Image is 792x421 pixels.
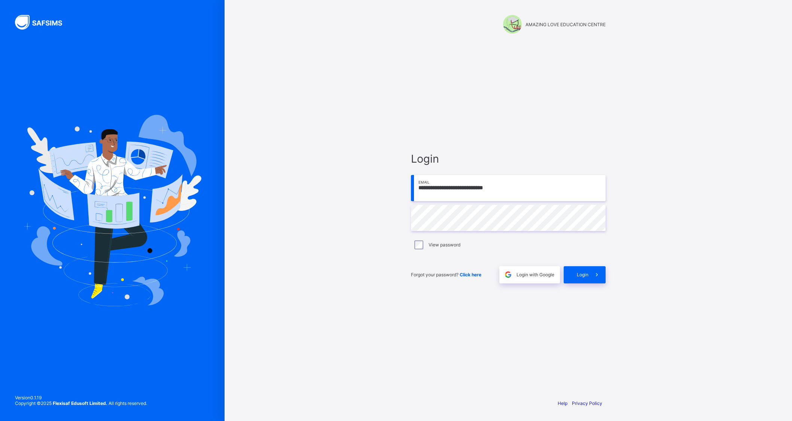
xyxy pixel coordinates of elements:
[15,400,147,406] span: Copyright © 2025 All rights reserved.
[526,22,606,27] span: AMAZING LOVE EDUCATION CENTRE
[15,395,147,400] span: Version 0.1.19
[572,400,602,406] a: Privacy Policy
[504,270,512,279] img: google.396cfc9801f0270233282035f929180a.svg
[23,115,201,306] img: Hero Image
[558,400,567,406] a: Help
[429,242,460,248] label: View password
[411,152,606,165] span: Login
[577,272,588,277] span: Login
[53,400,107,406] strong: Flexisaf Edusoft Limited.
[411,272,481,277] span: Forgot your password?
[15,15,71,30] img: SAFSIMS Logo
[460,272,481,277] a: Click here
[517,272,554,277] span: Login with Google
